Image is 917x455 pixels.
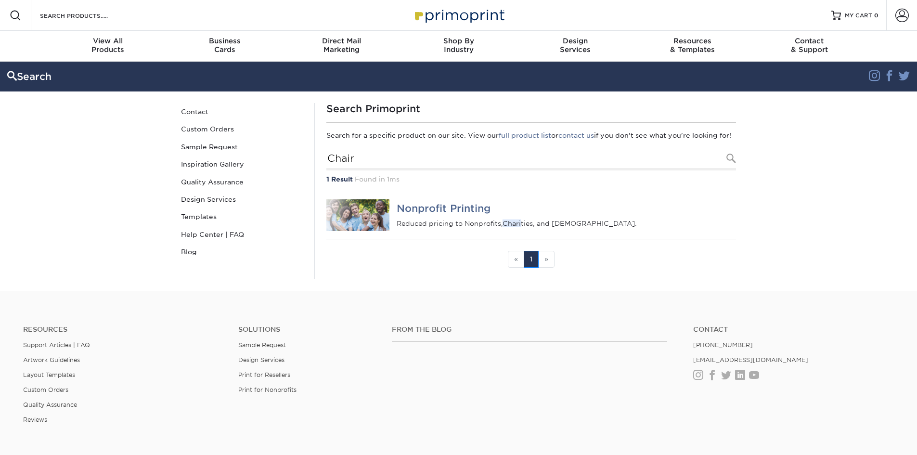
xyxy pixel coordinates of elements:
a: Support Articles | FAQ [23,341,90,349]
h4: Nonprofit Printing [397,203,736,214]
a: Custom Orders [177,120,307,138]
a: BusinessCards [166,31,283,62]
a: Design Services [177,191,307,208]
div: Industry [400,37,517,54]
h1: Search Primoprint [326,103,736,115]
span: Shop By [400,37,517,45]
h4: Resources [23,325,224,334]
p: Search for a specific product on our site. View our or if you don't see what you're looking for! [326,130,736,140]
a: 1 [524,251,539,268]
a: Quality Assurance [177,173,307,191]
div: Products [50,37,167,54]
img: Nonprofit Printing [326,199,390,231]
a: Reviews [23,416,47,423]
a: Print for Nonprofits [238,386,297,393]
a: Direct MailMarketing [283,31,400,62]
span: Business [166,37,283,45]
em: Chari [503,219,521,227]
span: View All [50,37,167,45]
a: Resources& Templates [634,31,751,62]
a: View AllProducts [50,31,167,62]
a: Shop ByIndustry [400,31,517,62]
input: Search Products... [326,148,736,170]
a: Quality Assurance [23,401,77,408]
div: Cards [166,37,283,54]
a: Print for Resellers [238,371,290,378]
a: Contact [693,325,894,334]
a: Sample Request [177,138,307,156]
h4: From the Blog [392,325,667,334]
div: Marketing [283,37,400,54]
span: Contact [751,37,868,45]
a: Nonprofit Printing Nonprofit Printing Reduced pricing to Nonprofits,Charities, and [DEMOGRAPHIC_D... [326,192,736,239]
a: Inspiration Gallery [177,156,307,173]
a: Design Services [238,356,284,364]
a: Help Center | FAQ [177,226,307,243]
h4: Solutions [238,325,377,334]
span: Resources [634,37,751,45]
span: 0 [874,12,878,19]
p: Reduced pricing to Nonprofits, ties, and [DEMOGRAPHIC_DATA]. [397,218,736,228]
a: Sample Request [238,341,286,349]
a: [PHONE_NUMBER] [693,341,753,349]
span: Direct Mail [283,37,400,45]
a: Contact [177,103,307,120]
a: Custom Orders [23,386,68,393]
a: Blog [177,243,307,260]
div: Services [517,37,634,54]
div: & Templates [634,37,751,54]
a: Artwork Guidelines [23,356,80,364]
input: SEARCH PRODUCTS..... [39,10,133,21]
span: MY CART [845,12,872,20]
a: contact us [558,131,594,139]
a: DesignServices [517,31,634,62]
strong: 1 Result [326,175,353,183]
a: full product list [499,131,551,139]
a: Contact& Support [751,31,868,62]
div: & Support [751,37,868,54]
a: Templates [177,208,307,225]
a: Layout Templates [23,371,75,378]
span: Design [517,37,634,45]
img: Primoprint [411,5,507,26]
a: [EMAIL_ADDRESS][DOMAIN_NAME] [693,356,808,364]
span: Found in 1ms [355,175,400,183]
